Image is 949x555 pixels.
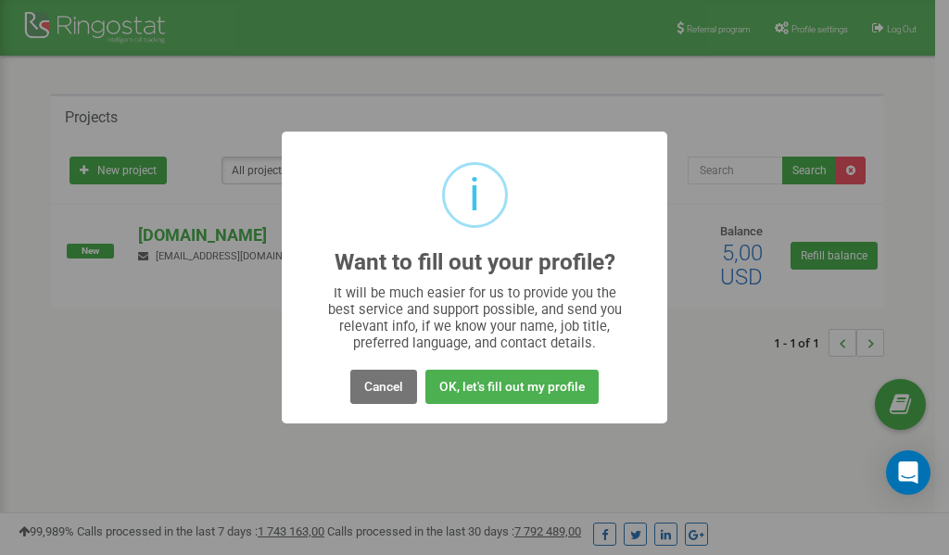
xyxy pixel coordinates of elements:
[350,370,417,404] button: Cancel
[886,450,930,495] div: Open Intercom Messenger
[335,250,615,275] h2: Want to fill out your profile?
[469,165,480,225] div: i
[319,284,631,351] div: It will be much easier for us to provide you the best service and support possible, and send you ...
[425,370,599,404] button: OK, let's fill out my profile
